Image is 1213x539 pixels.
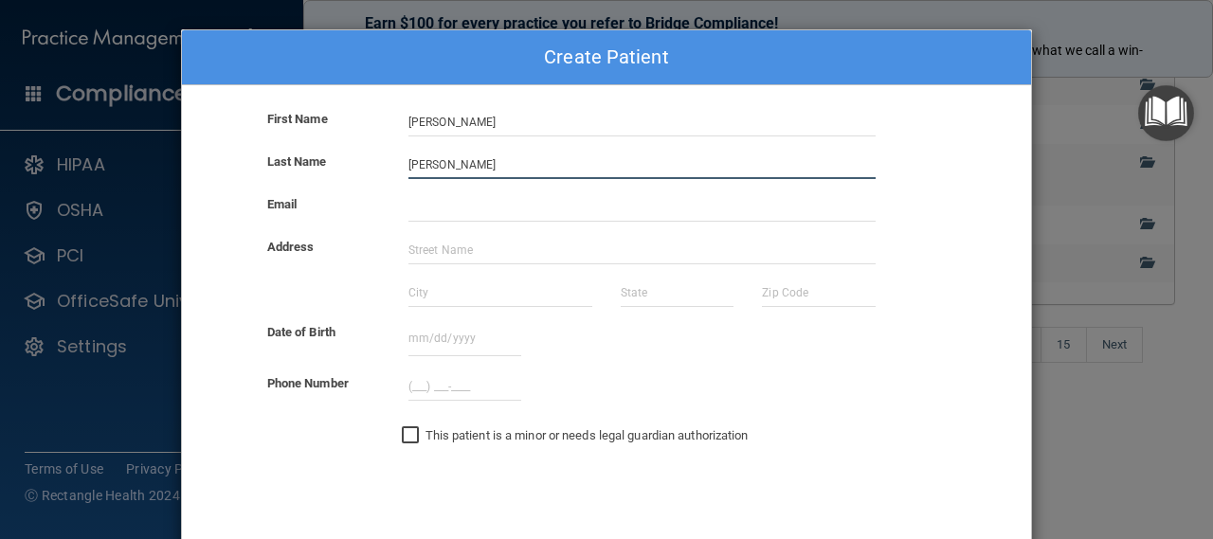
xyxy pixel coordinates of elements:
[408,278,592,307] input: City
[408,372,521,401] input: (___) ___-____
[402,424,749,447] label: This patient is a minor or needs legal guardian authorization
[267,197,298,211] b: Email
[267,240,315,254] b: Address
[267,154,327,169] b: Last Name
[408,321,521,356] input: mm/dd/yyyy
[408,236,876,264] input: Street Name
[267,112,328,126] b: First Name
[267,376,349,390] b: Phone Number
[267,325,335,339] b: Date of Birth
[621,278,733,307] input: State
[1138,85,1194,141] button: Open Resource Center
[762,278,875,307] input: Zip Code
[402,428,424,443] input: This patient is a minor or needs legal guardian authorization
[182,30,1031,85] div: Create Patient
